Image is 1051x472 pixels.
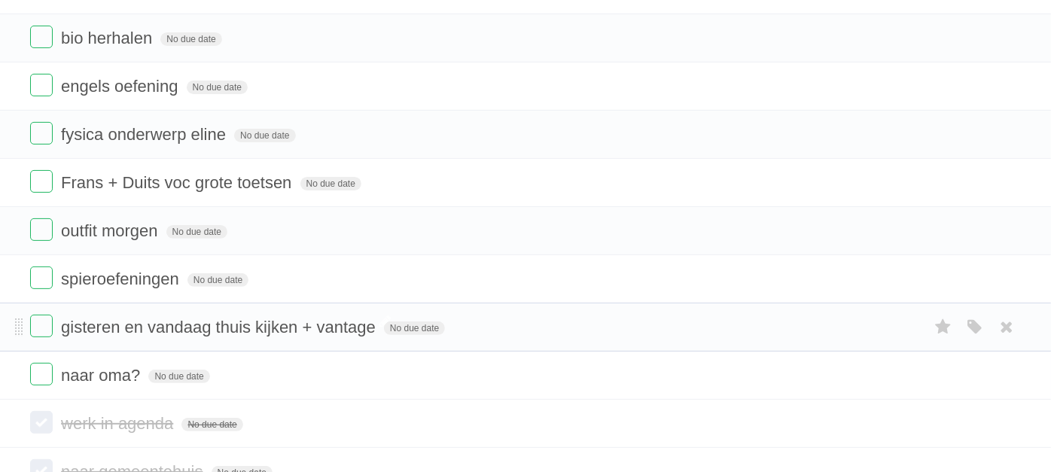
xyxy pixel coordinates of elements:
[160,32,221,46] span: No due date
[300,177,361,190] span: No due date
[30,74,53,96] label: Done
[61,77,181,96] span: engels oefening
[61,173,295,192] span: Frans + Duits voc grote toetsen
[30,266,53,289] label: Done
[187,81,248,94] span: No due date
[384,321,445,335] span: No due date
[30,315,53,337] label: Done
[181,418,242,431] span: No due date
[61,221,161,240] span: outfit morgen
[30,26,53,48] label: Done
[929,315,958,340] label: Star task
[30,363,53,385] label: Done
[61,366,144,385] span: naar oma?
[61,318,379,336] span: gisteren en vandaag thuis kijken + vantage
[148,370,209,383] span: No due date
[30,411,53,434] label: Done
[61,414,177,433] span: werk in agenda
[166,225,227,239] span: No due date
[61,269,183,288] span: spieroefeningen
[61,125,230,144] span: fysica onderwerp eline
[30,170,53,193] label: Done
[30,122,53,145] label: Done
[187,273,248,287] span: No due date
[30,218,53,241] label: Done
[61,29,156,47] span: bio herhalen
[234,129,295,142] span: No due date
